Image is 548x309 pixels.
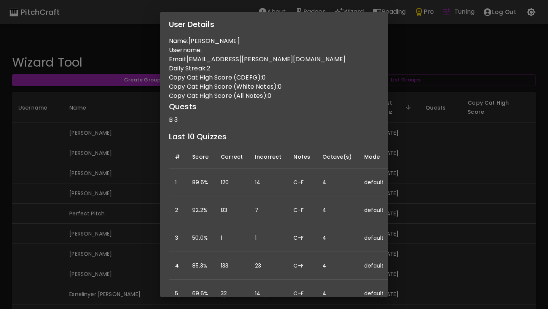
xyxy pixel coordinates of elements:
[249,252,287,280] td: 23
[186,252,215,280] td: 85.3%
[358,145,390,169] th: Mode
[316,224,358,252] td: 4
[287,224,316,252] td: C-F
[249,280,287,307] td: 14
[358,224,390,252] td: default
[215,196,249,224] td: 83
[169,91,379,100] p: Copy Cat High Score (All Notes): 0
[287,252,316,280] td: C-F
[169,131,379,143] h6: Last 10 Quizzes
[249,169,287,196] td: 14
[358,280,390,307] td: default
[169,37,379,46] p: Name: [PERSON_NAME]
[316,145,358,169] th: Octave(s)
[169,115,379,124] p: B 3
[169,82,379,91] p: Copy Cat High Score (White Notes): 0
[169,224,186,252] td: 3
[249,196,287,224] td: 7
[169,64,379,73] p: Daily Streak: 2
[169,145,186,169] th: #
[215,169,249,196] td: 120
[316,169,358,196] td: 4
[169,55,379,64] p: Email: [EMAIL_ADDRESS][PERSON_NAME][DOMAIN_NAME]
[249,145,287,169] th: Incorrect
[358,196,390,224] td: default
[287,196,316,224] td: C-F
[186,280,215,307] td: 69.6%
[169,196,186,224] td: 2
[169,169,186,196] td: 1
[215,224,249,252] td: 1
[186,169,215,196] td: 89.6%
[287,280,316,307] td: C-F
[215,145,249,169] th: Correct
[160,12,388,37] h2: User Details
[169,100,379,113] h6: Quests
[287,145,316,169] th: Notes
[169,252,186,280] td: 4
[169,280,186,307] td: 5
[358,169,390,196] td: default
[169,46,379,55] p: Username:
[215,252,249,280] td: 133
[358,252,390,280] td: default
[186,224,215,252] td: 50.0%
[316,252,358,280] td: 4
[316,280,358,307] td: 4
[287,169,316,196] td: C-F
[186,196,215,224] td: 92.2%
[169,73,379,82] p: Copy Cat High Score (CDEFG): 0
[215,280,249,307] td: 32
[186,145,215,169] th: Score
[316,196,358,224] td: 4
[249,224,287,252] td: 1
